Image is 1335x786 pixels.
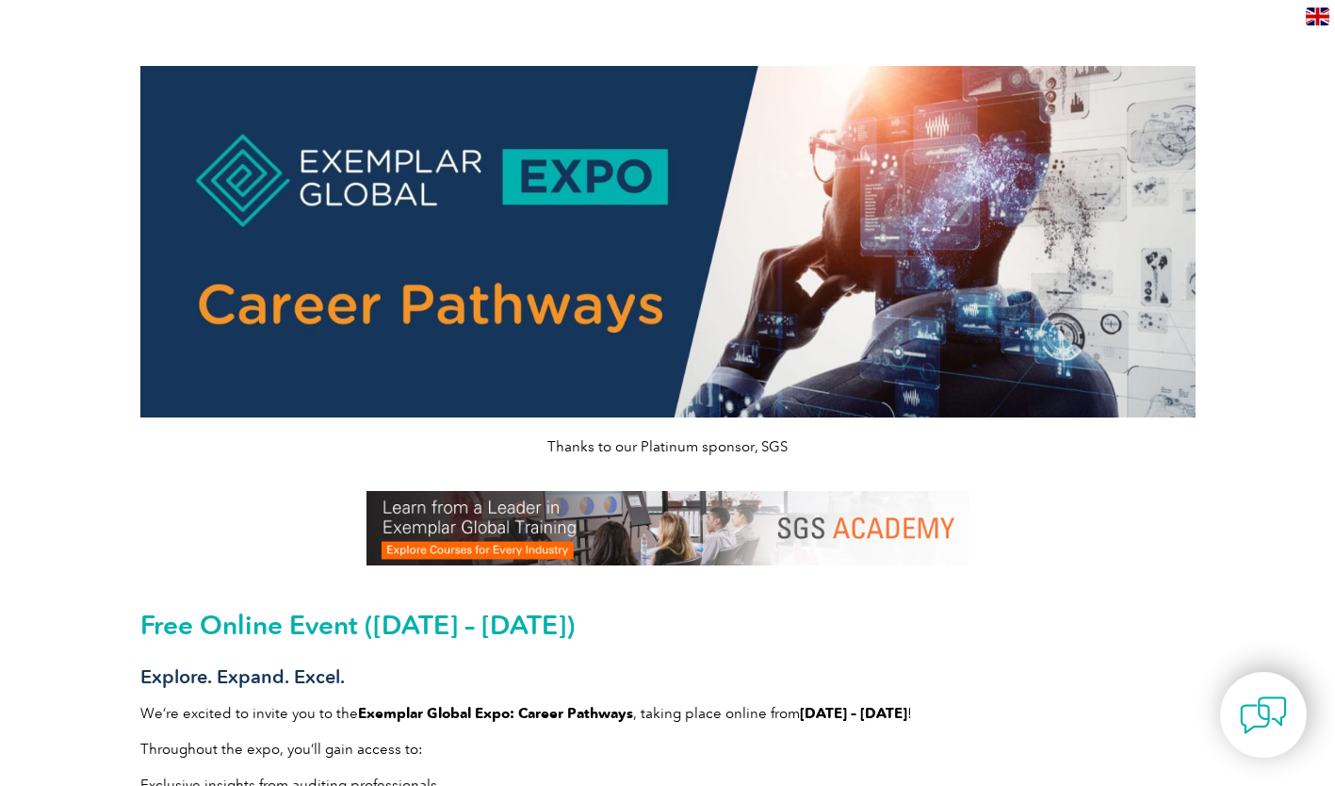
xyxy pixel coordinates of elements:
[800,705,907,722] strong: [DATE] – [DATE]
[1240,692,1287,739] img: contact-chat.png
[140,66,1196,418] img: career pathways
[140,739,1196,760] p: Throughout the expo, you’ll gain access to:
[358,705,633,722] strong: Exemplar Global Expo: Career Pathways
[1306,8,1329,25] img: en
[140,703,1196,724] p: We’re excited to invite you to the , taking place online from !
[366,491,969,565] img: SGS
[140,610,1196,640] h2: Free Online Event ([DATE] – [DATE])
[140,436,1196,457] p: Thanks to our Platinum sponsor, SGS
[140,665,1196,689] h3: Explore. Expand. Excel.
